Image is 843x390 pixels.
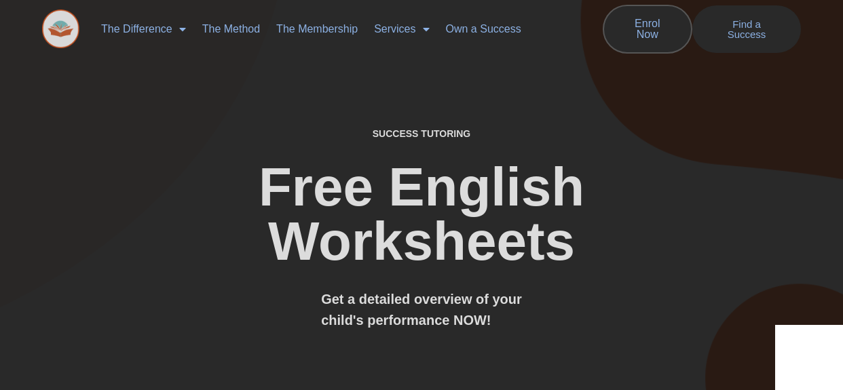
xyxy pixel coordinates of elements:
a: Services [366,14,437,45]
h3: Get a detailed overview of your child's performance NOW! [321,289,522,331]
a: Find a Success [692,5,801,53]
span: Enrol Now [624,18,671,40]
iframe: Chat Widget [775,325,843,390]
h4: SUCCESS TUTORING​ [310,128,534,140]
a: Own a Success [438,14,529,45]
nav: Menu [93,14,559,45]
span: Find a Success [713,19,781,39]
a: The Membership [268,14,366,45]
a: The Difference [93,14,194,45]
h2: Free English Worksheets​ [171,160,672,269]
a: Enrol Now [603,5,692,54]
a: The Method [194,14,268,45]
